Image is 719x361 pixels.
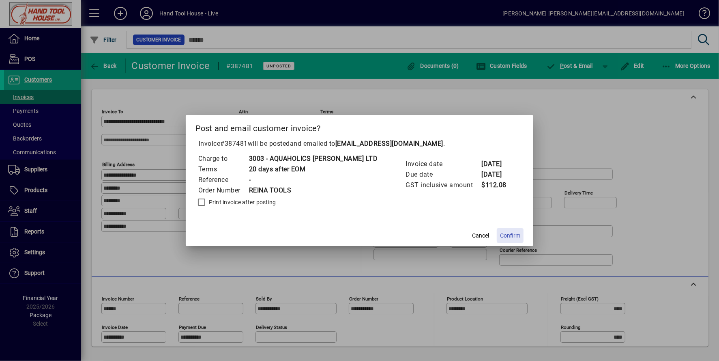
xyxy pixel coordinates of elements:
[249,175,378,185] td: -
[198,175,249,185] td: Reference
[249,153,378,164] td: 3003 - AQUAHOLICS [PERSON_NAME] LTD
[500,231,520,240] span: Confirm
[481,180,513,190] td: $112.08
[405,169,481,180] td: Due date
[405,159,481,169] td: Invoice date
[481,169,513,180] td: [DATE]
[481,159,513,169] td: [DATE]
[207,198,276,206] label: Print invoice after posting
[472,231,489,240] span: Cancel
[220,140,248,147] span: #387481
[497,228,524,243] button: Confirm
[198,164,249,175] td: Terms
[198,185,249,196] td: Order Number
[195,139,524,149] p: Invoice will be posted .
[249,164,378,175] td: 20 days after EOM
[405,180,481,190] td: GST inclusive amount
[335,140,443,147] b: [EMAIL_ADDRESS][DOMAIN_NAME]
[249,185,378,196] td: REINA TOOLS
[198,153,249,164] td: Charge to
[468,228,494,243] button: Cancel
[290,140,443,147] span: and emailed to
[186,115,534,138] h2: Post and email customer invoice?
